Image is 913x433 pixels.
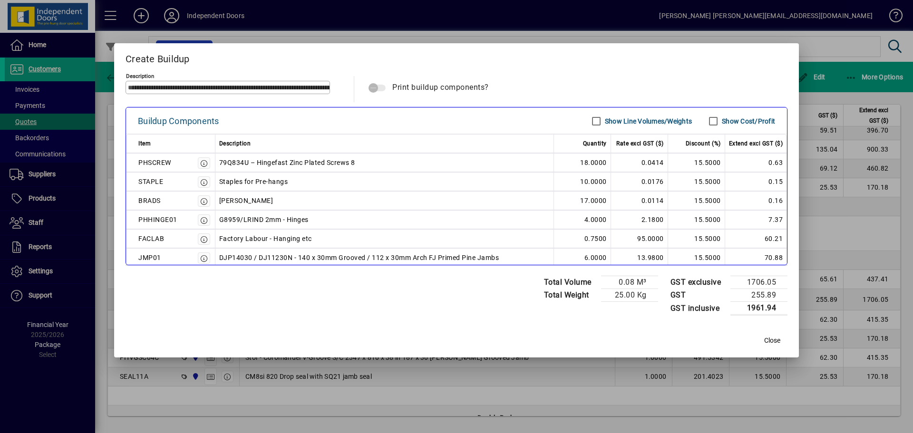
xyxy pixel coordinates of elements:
[138,114,219,129] div: Buildup Components
[666,302,731,315] td: GST inclusive
[138,214,177,225] div: PHHINGE01
[686,138,721,149] span: Discount (%)
[615,157,664,168] div: 0.0414
[725,172,787,191] td: 0.15
[215,172,554,191] td: Staples for Pre-hangs
[554,172,611,191] td: 10.0000
[668,172,725,191] td: 15.5000
[725,210,787,229] td: 7.37
[668,153,725,172] td: 15.5000
[554,153,611,172] td: 18.0000
[215,210,554,229] td: G8959/LRIND 2mm - Hinges
[725,248,787,267] td: 70.88
[615,233,664,244] div: 95.0000
[615,176,664,187] div: 0.0176
[215,229,554,248] td: Factory Labour - Hanging etc
[725,229,787,248] td: 60.21
[138,252,161,263] div: JMP01
[616,138,664,149] span: Rate excl GST ($)
[725,191,787,210] td: 0.16
[730,276,787,289] td: 1706.05
[615,214,664,225] div: 2.1800
[720,116,775,126] label: Show Cost/Profit
[729,138,783,149] span: Extend excl GST ($)
[554,229,611,248] td: 0.7500
[138,195,161,206] div: BRADS
[219,138,251,149] span: Description
[725,153,787,172] td: 0.63
[554,248,611,267] td: 6.0000
[215,153,554,172] td: 79Q834U – Hingefast Zinc Plated Screws 8
[730,302,787,315] td: 1961.94
[215,191,554,210] td: [PERSON_NAME]
[215,248,554,267] td: DJP14030 / DJ11230N - 140 x 30mm Grooved / 112 x 30mm Arch FJ Primed Pine Jambs
[126,73,154,79] mat-label: Description
[392,83,489,92] span: Print buildup components?
[554,191,611,210] td: 17.0000
[668,248,725,267] td: 15.5000
[138,138,151,149] span: Item
[583,138,607,149] span: Quantity
[138,176,163,187] div: STAPLE
[138,157,171,168] div: PHSCREW
[757,332,787,349] button: Close
[539,276,601,289] td: Total Volume
[114,43,799,71] h2: Create Buildup
[764,336,780,346] span: Close
[668,210,725,229] td: 15.5000
[615,195,664,206] div: 0.0114
[539,289,601,302] td: Total Weight
[730,289,787,302] td: 255.89
[138,233,164,244] div: FACLAB
[603,116,692,126] label: Show Line Volumes/Weights
[666,276,731,289] td: GST exclusive
[668,191,725,210] td: 15.5000
[668,229,725,248] td: 15.5000
[601,276,658,289] td: 0.08 M³
[615,252,664,263] div: 13.9800
[601,289,658,302] td: 25.00 Kg
[554,210,611,229] td: 4.0000
[666,289,731,302] td: GST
